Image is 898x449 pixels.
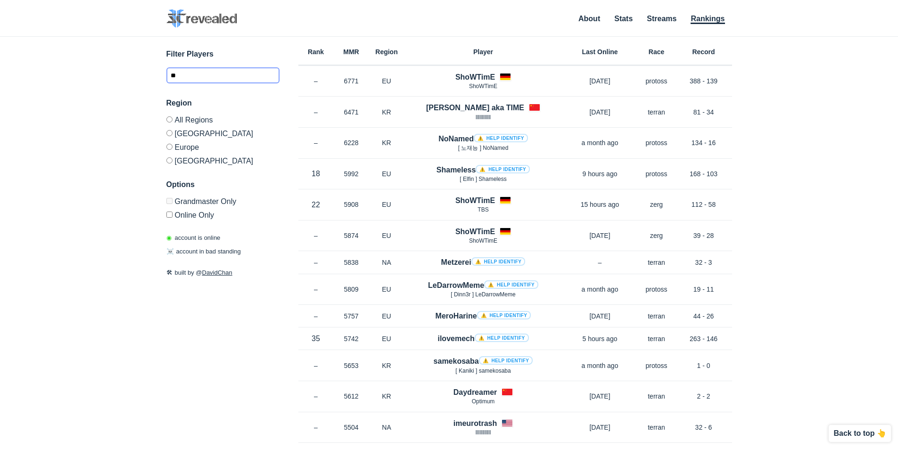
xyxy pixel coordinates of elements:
[453,418,497,429] h4: imeurotrash
[562,258,638,267] p: –
[469,237,497,244] span: ShoWTimE
[369,285,404,294] p: EU
[166,198,173,204] input: Grandmaster Only
[369,200,404,209] p: EU
[638,258,676,267] p: terran
[638,107,676,117] p: terran
[369,392,404,401] p: KR
[475,334,529,342] a: ⚠️ Help identify
[166,154,280,165] label: [GEOGRAPHIC_DATA]
[676,231,732,240] p: 39 - 28
[298,423,334,432] p: –
[298,168,334,179] p: 18
[334,231,369,240] p: 5874
[476,165,530,173] a: ⚠️ Help identify
[166,140,280,154] label: Europe
[455,367,511,374] span: [ Kaniki ] samekosaba
[166,116,280,126] label: All Regions
[334,334,369,343] p: 5742
[562,107,638,117] p: [DATE]
[334,138,369,147] p: 6228
[369,231,404,240] p: EU
[334,200,369,209] p: 5908
[478,206,488,213] span: TBS
[455,226,495,237] h4: ShoWTimE
[334,76,369,86] p: 6771
[334,49,369,55] h6: MMR
[647,15,676,23] a: Streams
[638,49,676,55] h6: Race
[369,169,404,179] p: EU
[676,169,732,179] p: 168 - 103
[298,49,334,55] h6: Rank
[472,398,495,405] span: Optimum
[298,333,334,344] p: 35
[166,49,280,60] h3: Filter Players
[298,76,334,86] p: –
[202,269,232,276] a: DavidChan
[562,361,638,370] p: a month ago
[166,247,241,256] p: account in bad standing
[614,15,633,23] a: Stats
[334,258,369,267] p: 5838
[562,423,638,432] p: [DATE]
[638,285,676,294] p: protoss
[455,195,495,206] h4: ShoWTimE
[166,116,173,122] input: All Regions
[166,208,280,219] label: Only show accounts currently laddering
[638,311,676,321] p: terran
[298,138,334,147] p: –
[334,107,369,117] p: 6471
[676,361,732,370] p: 1 - 0
[298,285,334,294] p: –
[638,392,676,401] p: terran
[334,285,369,294] p: 5809
[691,15,725,24] a: Rankings
[562,169,638,179] p: 9 hours ago
[334,392,369,401] p: 5612
[562,311,638,321] p: [DATE]
[638,76,676,86] p: protoss
[369,311,404,321] p: EU
[638,200,676,209] p: zerg
[484,280,538,289] a: ⚠️ Help identify
[166,179,280,190] h3: Options
[676,258,732,267] p: 32 - 3
[426,102,524,113] h4: [PERSON_NAME] aka TIME
[562,392,638,401] p: [DATE]
[562,76,638,86] p: [DATE]
[676,107,732,117] p: 81 - 34
[441,257,526,268] h4: Metzerei
[369,76,404,86] p: EU
[474,134,528,142] a: ⚠️ Help identify
[437,333,528,344] h4: ilovemech
[676,285,732,294] p: 19 - 11
[166,198,280,208] label: Only Show accounts currently in Grandmaster
[578,15,600,23] a: About
[369,258,404,267] p: NA
[166,9,237,28] img: SC2 Revealed
[334,311,369,321] p: 5757
[369,138,404,147] p: KR
[471,257,526,266] a: ⚠️ Help identify
[369,49,404,55] h6: Region
[476,429,491,436] span: llIlllllllll
[562,49,638,55] h6: Last Online
[428,280,538,291] h4: LeDarrowMeme
[298,199,334,210] p: 22
[477,311,531,319] a: ⚠️ Help identify
[404,49,562,55] h6: Player
[458,145,509,151] span: [ 노재능 ] NoNamed
[438,133,527,144] h4: NoNamed
[562,138,638,147] p: a month ago
[562,231,638,240] p: [DATE]
[676,311,732,321] p: 44 - 26
[298,311,334,321] p: –
[369,361,404,370] p: KR
[455,72,495,82] h4: ShoWTimE
[638,361,676,370] p: protoss
[166,157,173,163] input: [GEOGRAPHIC_DATA]
[166,126,280,140] label: [GEOGRAPHIC_DATA]
[562,200,638,209] p: 15 hours ago
[562,334,638,343] p: 5 hours ago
